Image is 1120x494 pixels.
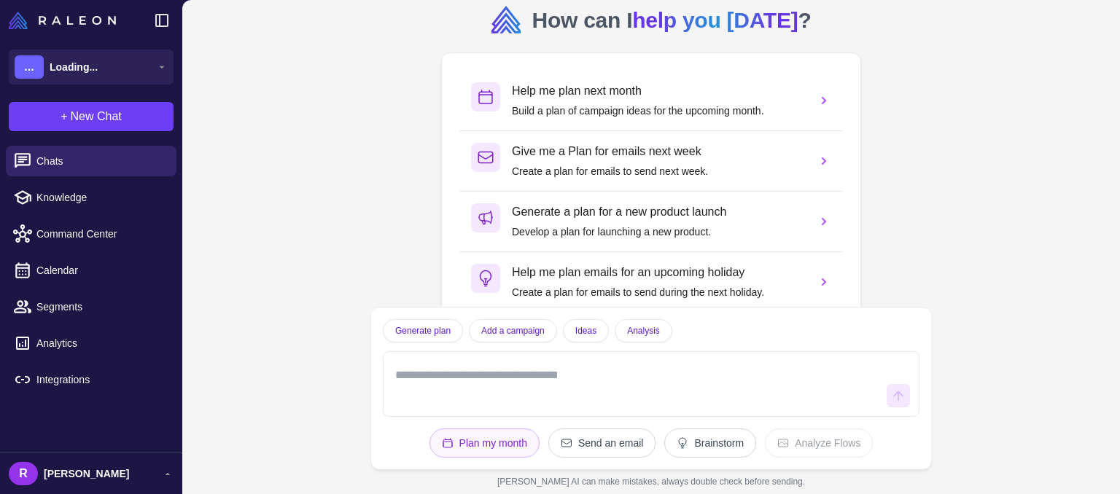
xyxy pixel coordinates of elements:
a: Analytics [6,328,176,358]
h3: Give me a Plan for emails next week [512,143,805,160]
a: Calendar [6,255,176,286]
button: Ideas [563,319,609,342]
span: Command Center [36,226,165,242]
span: help you [DATE] [632,8,798,32]
p: Create a plan for emails to send during the next holiday. [512,284,805,300]
button: Plan my month [429,428,540,458]
button: Brainstorm [664,428,756,458]
button: Add a campaign [469,319,557,342]
p: Develop a plan for launching a new product. [512,224,805,240]
button: Generate plan [383,319,463,342]
span: [PERSON_NAME] [44,466,129,482]
h3: Help me plan emails for an upcoming holiday [512,264,805,281]
span: Integrations [36,372,165,388]
a: Segments [6,291,176,322]
span: Calendar [36,262,165,278]
span: Analytics [36,335,165,351]
span: Analysis [627,324,660,337]
span: + [61,108,67,125]
span: Add a campaign [481,324,545,337]
button: +New Chat [9,102,174,131]
img: Raleon Logo [9,12,116,29]
button: ...Loading... [9,50,174,85]
button: Analyze Flows [765,428,873,458]
h3: Help me plan next month [512,82,805,100]
span: Chats [36,153,165,169]
div: [PERSON_NAME] AI can make mistakes, always double check before sending. [371,469,931,494]
a: Knowledge [6,182,176,213]
h2: How can I ? [532,6,812,35]
a: Chats [6,146,176,176]
div: R [9,462,38,485]
span: Knowledge [36,189,165,205]
button: Send an email [548,428,656,458]
span: Generate plan [395,324,451,337]
span: Segments [36,299,165,315]
div: ... [15,55,44,79]
a: Integrations [6,364,176,395]
span: New Chat [71,108,122,125]
span: Loading... [50,59,98,75]
h3: Generate a plan for a new product launch [512,203,805,221]
span: Ideas [575,324,596,337]
button: Analysis [615,319,672,342]
a: Command Center [6,219,176,249]
p: Create a plan for emails to send next week. [512,163,805,179]
p: Build a plan of campaign ideas for the upcoming month. [512,103,805,119]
